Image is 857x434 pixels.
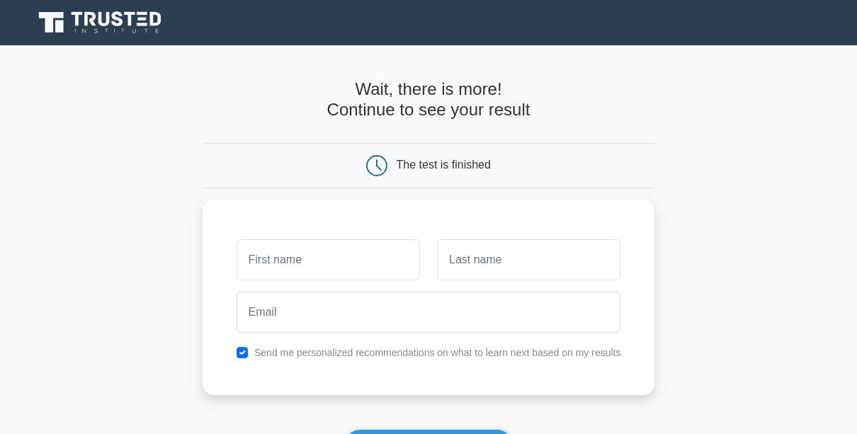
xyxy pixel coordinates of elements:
div: The test is finished [397,159,491,171]
label: Send me personalized recommendations on what to learn next based on my results [254,347,621,358]
input: Email [237,292,621,333]
h4: Wait, there is more! Continue to see your result [203,79,655,120]
input: Last name [437,239,620,280]
input: First name [237,239,420,280]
